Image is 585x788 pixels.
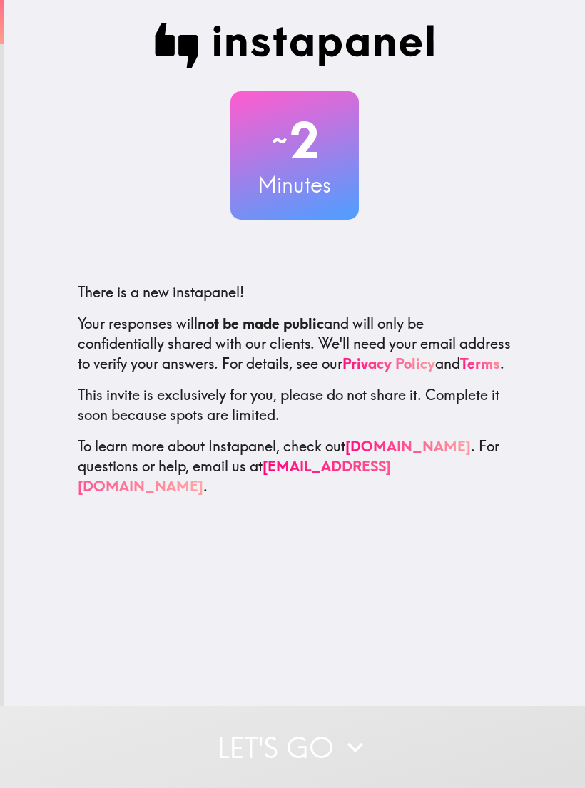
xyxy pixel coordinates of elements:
[78,457,391,495] a: [EMAIL_ADDRESS][DOMAIN_NAME]
[270,119,290,162] span: ~
[460,354,500,372] a: Terms
[230,170,359,200] h3: Minutes
[78,436,512,496] p: To learn more about Instapanel, check out . For questions or help, email us at .
[345,437,471,455] a: [DOMAIN_NAME]
[230,111,359,170] h2: 2
[155,23,434,68] img: Instapanel
[78,314,512,374] p: Your responses will and will only be confidentially shared with our clients. We'll need your emai...
[342,354,435,372] a: Privacy Policy
[78,283,244,301] span: There is a new instapanel!
[78,385,512,425] p: This invite is exclusively for you, please do not share it. Complete it soon because spots are li...
[198,314,324,332] b: not be made public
